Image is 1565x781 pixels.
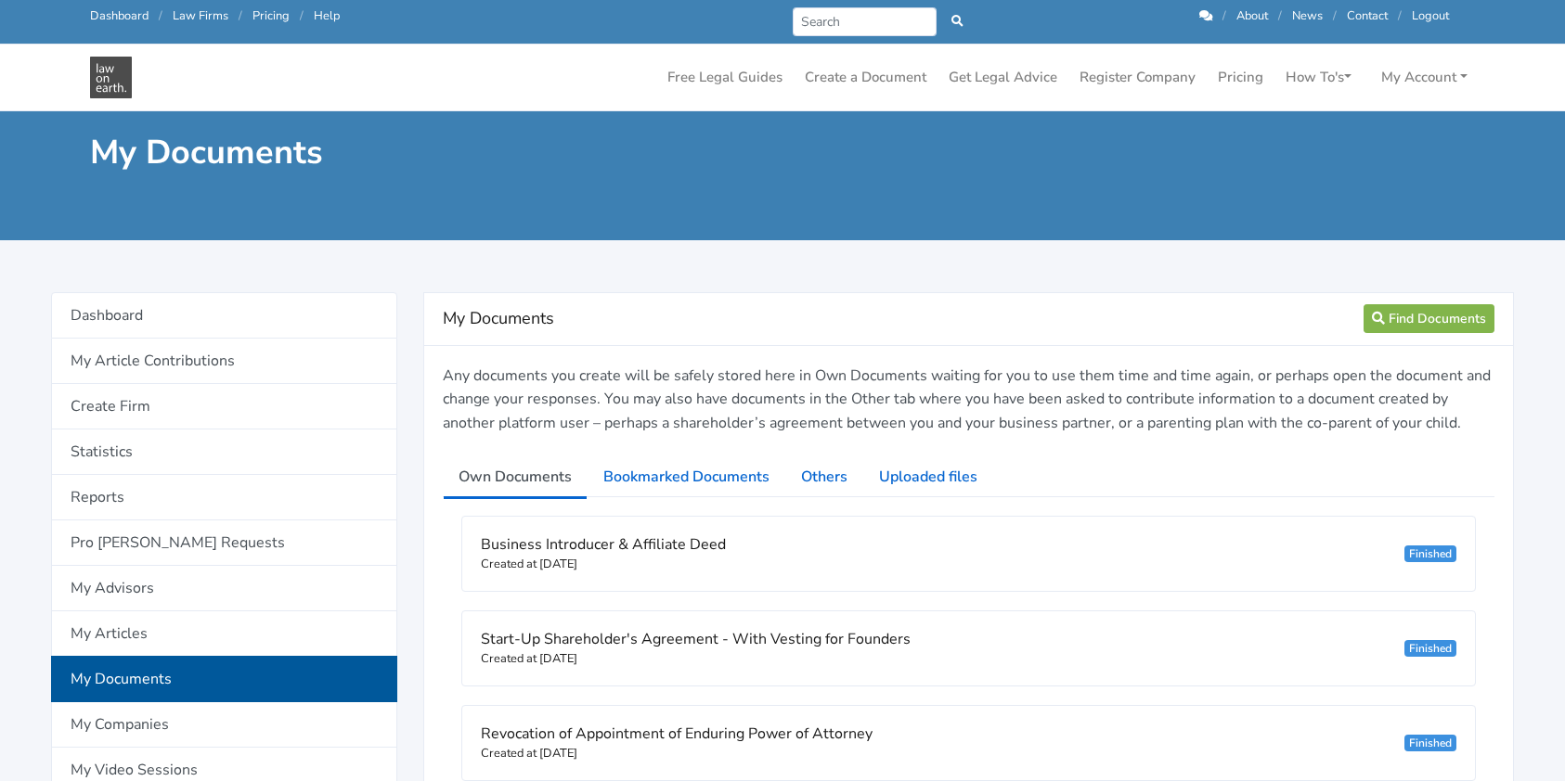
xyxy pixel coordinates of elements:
[785,454,863,500] a: Others
[90,57,132,98] img: Law On Earth
[1364,304,1494,333] a: Find Documents
[51,566,397,611] a: My Advisors
[51,611,397,657] a: My Articles
[481,723,873,744] span: Revocation of Appointment of Enduring Power of Attorney
[443,454,588,500] a: Own Documents
[481,650,577,667] small: Created at [DATE]
[1236,7,1268,24] a: About
[90,132,770,173] h1: My Documents
[159,7,162,24] span: /
[51,384,397,429] a: Create Firm
[588,454,785,500] a: Bookmarked Documents
[90,7,149,24] a: Dashboard
[252,7,290,24] a: Pricing
[461,705,1476,781] a: Revocation of Appointment of Enduring Power of Attorney Created at [DATE] Finished
[51,656,397,702] a: My Documents
[51,339,397,384] a: My Article Contributions
[793,7,937,36] input: Search
[1404,735,1456,751] div: Finished
[51,429,397,475] a: Statistics
[1404,640,1456,657] div: Finished
[443,304,1364,334] h4: My Documents
[1292,7,1323,24] a: News
[443,365,1494,436] p: Any documents you create will be safely stored here in Own Documents waiting for you to use them ...
[863,454,993,500] a: Uploaded files
[51,475,397,520] a: Reports
[173,7,228,24] a: Law Firms
[797,59,934,96] a: Create a Document
[51,520,397,566] a: Pro [PERSON_NAME] Requests
[1278,59,1359,96] a: How To's
[239,7,242,24] span: /
[300,7,304,24] span: /
[1347,7,1388,24] a: Contact
[481,745,577,762] small: Created at [DATE]
[1278,7,1282,24] span: /
[481,534,726,555] span: Business Introducer & Affiliate Deed
[1072,59,1203,96] a: Register Company
[51,702,397,748] a: My Companies
[314,7,340,24] a: Help
[1210,59,1271,96] a: Pricing
[1398,7,1402,24] span: /
[51,292,397,339] a: Dashboard
[1333,7,1337,24] span: /
[461,516,1476,592] a: Business Introducer & Affiliate Deed Created at [DATE] Finished
[481,556,577,572] small: Created at [DATE]
[1374,59,1475,96] a: My Account
[461,610,1476,686] a: Start-Up Shareholder's Agreement - With Vesting for Founders Created at [DATE] Finished
[1222,7,1226,24] span: /
[1412,7,1449,24] a: Logout
[941,59,1065,96] a: Get Legal Advice
[481,629,911,649] span: Start-Up Shareholder's Agreement - With Vesting for Founders
[1404,545,1456,562] div: Finished
[660,59,790,96] a: Free Legal Guides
